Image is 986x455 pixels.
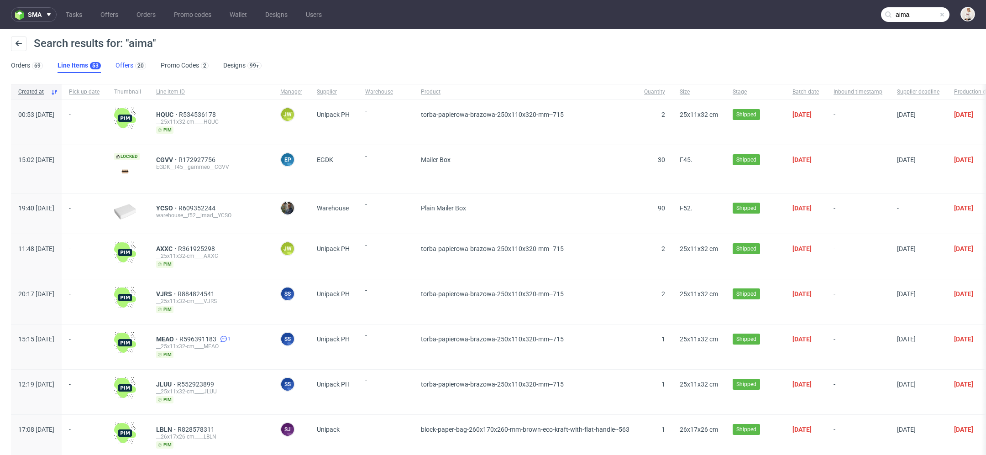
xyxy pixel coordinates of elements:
img: wHgJFi1I6lmhQAAAABJRU5ErkJggg== [114,287,136,309]
span: Pick-up date [69,88,100,96]
a: R828578311 [178,426,216,433]
span: [DATE] [897,290,916,298]
figcaption: SS [281,288,294,300]
button: sma [11,7,57,22]
span: 25x11x32 cm [680,245,718,252]
a: JLUU [156,381,177,388]
span: Unipack PH [317,245,350,252]
a: HQUC [156,111,179,118]
span: - [834,335,882,358]
span: [DATE] [792,204,812,212]
figcaption: EP [281,153,294,166]
span: - [834,204,882,223]
span: EGDK [317,156,333,163]
span: - [69,156,100,182]
span: - [365,152,406,182]
span: Shipped [736,156,756,164]
span: Unipack PH [317,335,350,343]
span: 2 [661,111,665,118]
span: [DATE] [792,426,812,433]
span: [DATE] [954,156,973,163]
span: F52. [680,204,692,212]
figcaption: JW [281,242,294,255]
span: Supplier [317,88,351,96]
span: pim [156,441,173,449]
span: [DATE] [792,156,812,163]
span: Shipped [736,110,756,119]
span: Shipped [736,245,756,253]
span: [DATE] [792,245,812,252]
span: R552923899 [177,381,216,388]
img: Maciej Sobola [281,202,294,214]
a: R609352244 [178,204,217,212]
span: [DATE] [954,245,973,252]
img: wHgJFi1I6lmhQAAAABJRU5ErkJggg== [114,241,136,263]
span: [DATE] [897,156,916,163]
span: torba-papierowa-brazowa-250x110x320-mm--715 [421,381,564,388]
span: 12:19 [DATE] [18,381,54,388]
div: 53 [92,63,99,69]
span: YCSO [156,204,178,212]
span: [DATE] [954,111,973,118]
span: pim [156,306,173,313]
span: 25x11x32 cm [680,111,718,118]
span: Size [680,88,718,96]
span: [DATE] [954,426,973,433]
a: Tasks [60,7,88,22]
span: 1 [661,335,665,343]
span: MEAO [156,335,179,343]
span: - [834,245,882,268]
span: Supplier deadline [897,88,939,96]
span: AXXC [156,245,178,252]
span: - [365,377,406,403]
span: Shipped [736,425,756,434]
a: LBLN [156,426,178,433]
span: 1 [661,426,665,433]
span: [DATE] [897,111,916,118]
span: pim [156,126,173,134]
span: - [69,335,100,358]
img: logo [15,10,28,20]
span: R884824541 [178,290,216,298]
span: Thumbnail [114,88,142,96]
a: R534536178 [179,111,218,118]
span: sma [28,11,42,18]
span: Warehouse [365,88,406,96]
figcaption: JW [281,108,294,121]
span: 17:08 [DATE] [18,426,54,433]
span: - [834,156,882,182]
span: 00:53 [DATE] [18,111,54,118]
span: [DATE] [954,290,973,298]
span: Shipped [736,335,756,343]
span: Unipack PH [317,111,350,118]
span: pim [156,396,173,403]
span: F45. [680,156,692,163]
span: Search results for: "aima" [34,37,156,50]
span: - [69,204,100,223]
img: wHgJFi1I6lmhQAAAABJRU5ErkJggg== [114,377,136,399]
img: Mari Fok [961,8,974,21]
a: VJRS [156,290,178,298]
span: 26x17x26 cm [680,426,718,433]
span: R596391183 [179,335,218,343]
span: 11:48 [DATE] [18,245,54,252]
span: - [365,287,406,313]
span: [DATE] [792,290,812,298]
a: CGVV [156,156,178,163]
figcaption: SS [281,333,294,345]
span: [DATE] [792,381,812,388]
a: Designs99+ [223,58,262,73]
a: Designs [260,7,293,22]
span: 19:40 [DATE] [18,204,54,212]
div: __25x11x32-cm____VJRS [156,298,266,305]
div: 2 [203,63,206,69]
img: wHgJFi1I6lmhQAAAABJRU5ErkJggg== [114,332,136,354]
a: Orders [131,7,161,22]
a: R361925298 [178,245,217,252]
span: Batch date [792,88,819,96]
span: [DATE] [954,204,973,212]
